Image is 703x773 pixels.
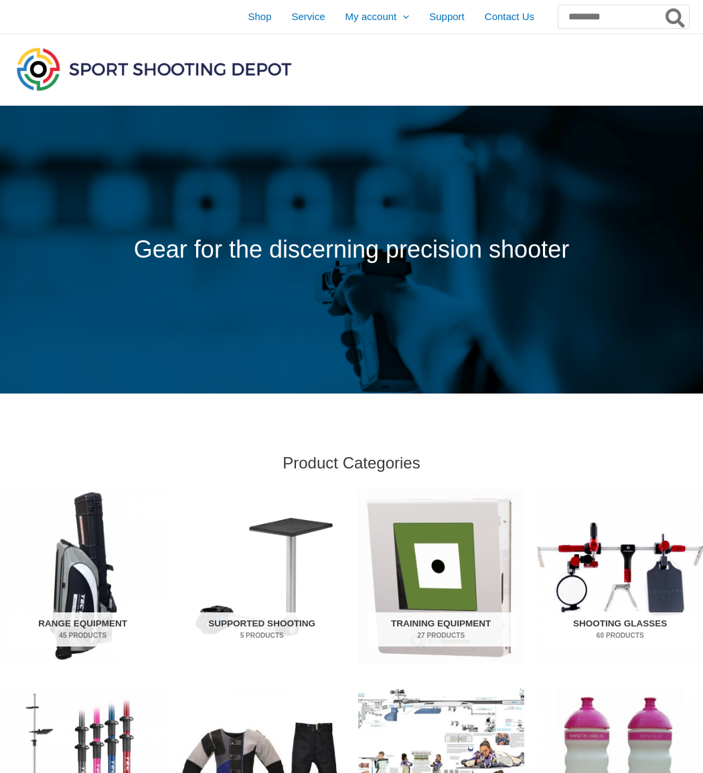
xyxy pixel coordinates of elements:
[358,489,524,663] a: Visit product category Training Equipment
[188,630,336,640] mark: 5 Products
[368,630,516,640] mark: 27 Products
[13,44,295,94] img: Sport Shooting Depot
[358,489,524,663] img: Training Equipment
[40,228,663,272] p: Gear for the discerning precision shooter
[546,630,694,640] mark: 60 Products
[546,612,694,647] h2: Shooting Glasses
[179,489,345,663] img: Supported Shooting
[179,489,345,663] a: Visit product category Supported Shooting
[663,5,689,28] button: Search
[9,630,157,640] mark: 45 Products
[368,612,516,647] h2: Training Equipment
[9,612,157,647] h2: Range Equipment
[188,612,336,647] h2: Supported Shooting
